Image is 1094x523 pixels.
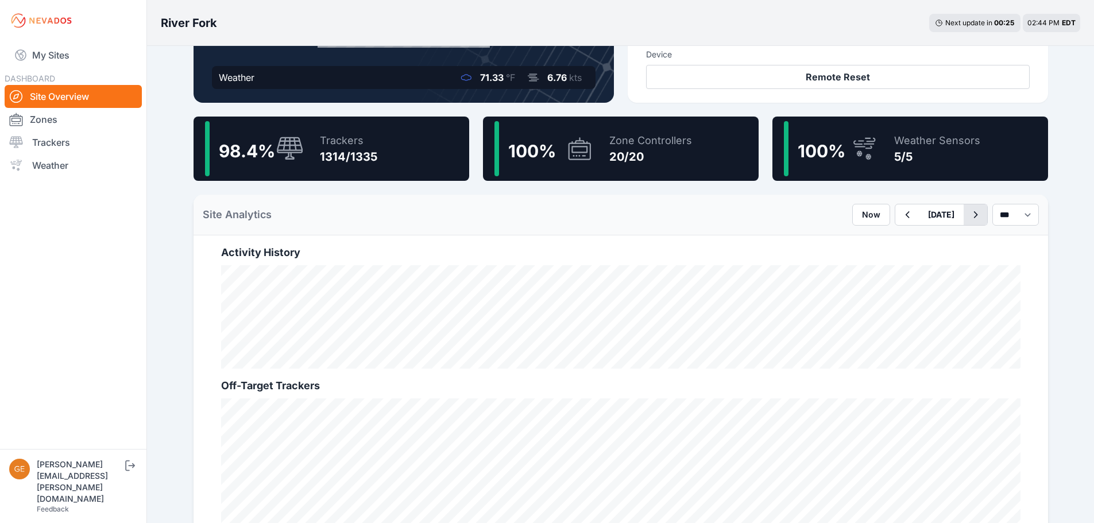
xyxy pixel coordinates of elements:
nav: Breadcrumb [161,8,217,38]
h3: Device [646,49,1030,60]
h2: Site Analytics [203,207,272,223]
span: 6.76 [547,72,567,83]
a: 100%Weather Sensors5/5 [772,117,1048,181]
img: Nevados [9,11,74,30]
h3: River Fork [161,15,217,31]
div: Weather Sensors [894,133,980,149]
span: 02:44 PM [1027,18,1060,27]
div: 20/20 [609,149,692,165]
span: EDT [1062,18,1076,27]
div: Weather [219,71,254,84]
h2: Activity History [221,245,1020,261]
a: 98.4%Trackers1314/1335 [194,117,469,181]
a: Weather [5,154,142,177]
span: 98.4 % [219,141,275,161]
div: 5/5 [894,149,980,165]
a: Trackers [5,131,142,154]
img: geoffrey.crabtree@solvenergy.com [9,459,30,479]
span: DASHBOARD [5,73,55,83]
span: 71.33 [480,72,504,83]
span: Next update in [945,18,992,27]
span: 100 % [798,141,845,161]
a: Site Overview [5,85,142,108]
button: Remote Reset [646,65,1030,89]
button: Now [852,204,890,226]
div: 00 : 25 [994,18,1015,28]
button: [DATE] [919,204,964,225]
div: 1314/1335 [320,149,377,165]
a: 100%Zone Controllers20/20 [483,117,759,181]
a: Feedback [37,505,69,513]
span: 100 % [508,141,556,161]
div: [PERSON_NAME][EMAIL_ADDRESS][PERSON_NAME][DOMAIN_NAME] [37,459,123,505]
h2: Off-Target Trackers [221,378,1020,394]
div: Zone Controllers [609,133,692,149]
span: kts [569,72,582,83]
a: My Sites [5,41,142,69]
a: Zones [5,108,142,131]
span: °F [506,72,515,83]
div: Trackers [320,133,377,149]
